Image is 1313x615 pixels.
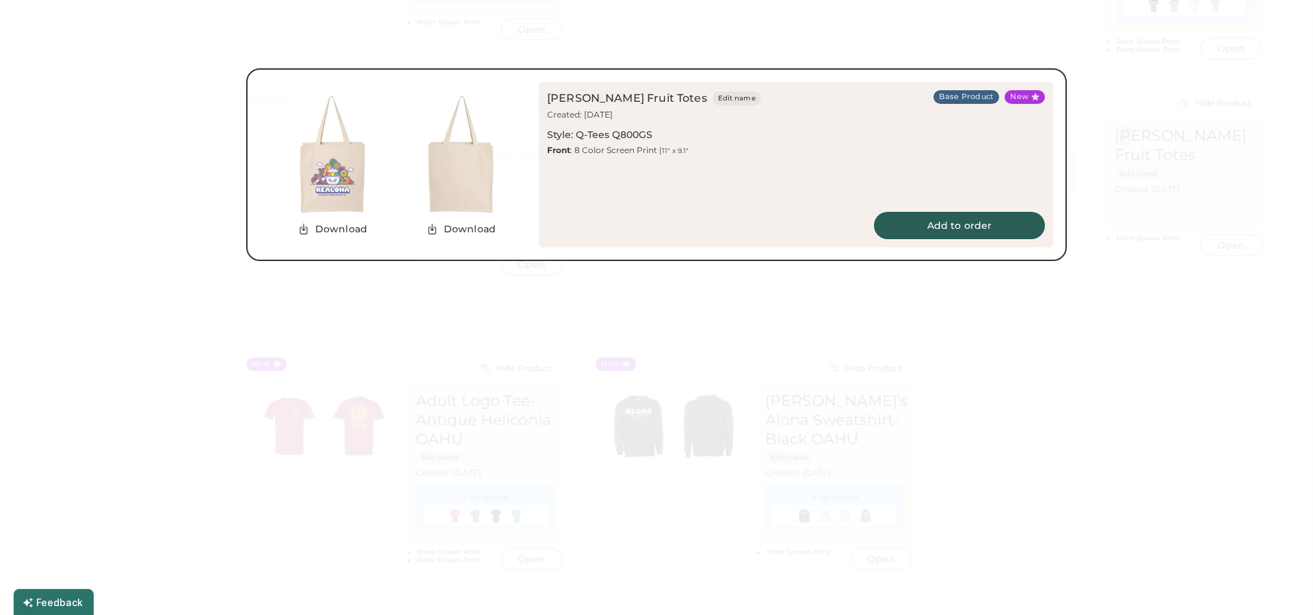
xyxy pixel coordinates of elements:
[547,145,570,155] strong: Front
[547,145,689,156] div: : 8 Color Screen Print |
[418,219,504,239] button: Download
[547,109,615,120] div: Created: [DATE]
[547,128,652,142] div: Style: Q-Tees Q800GS
[662,146,689,155] font: 11" x 9.1"
[939,92,994,102] div: Base Product
[1010,92,1029,102] div: New
[874,212,1045,239] button: Add to order
[397,90,525,219] img: generate-image
[289,219,375,239] button: Download
[547,90,707,107] div: [PERSON_NAME] Fruit Totes
[268,90,397,219] img: generate-image
[713,92,761,105] button: Edit name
